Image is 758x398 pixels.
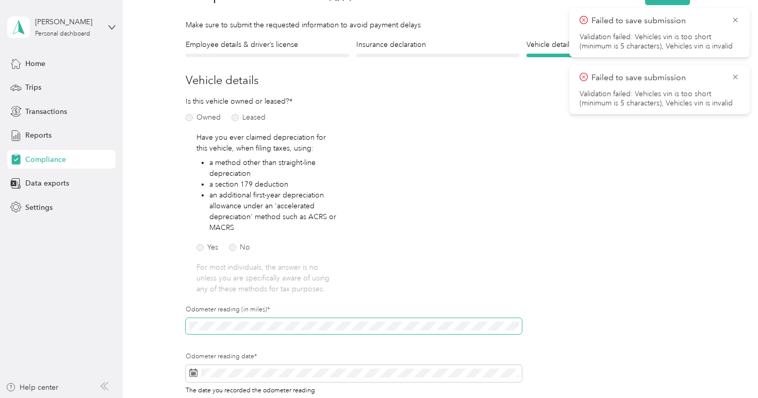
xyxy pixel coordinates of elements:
p: Have you ever claimed depreciation for this vehicle, when filing taxes, using: [196,132,337,154]
p: Failed to save submission [591,14,723,27]
span: Transactions [25,106,67,117]
span: Compliance [25,154,66,165]
span: Reports [25,130,52,141]
p: Failed to save submission [591,72,723,85]
li: a section 179 deduction [209,179,338,190]
div: Make sure to submit the requested information to avoid payment delays [186,20,690,30]
h4: Employee details & driver’s license [186,39,349,50]
button: Help center [6,382,58,393]
span: Settings [25,202,53,213]
h4: Insurance declaration [356,39,520,50]
label: Owned [186,114,221,121]
li: an additional first-year depreciation allowance under an 'accelerated depreciation' method such a... [209,190,338,233]
label: Odometer reading (in miles)* [186,305,522,314]
span: Home [25,58,45,69]
label: No [229,244,250,251]
h3: Vehicle details [186,72,690,89]
label: Leased [232,114,266,121]
li: Validation failed: Vehicles vin is too short (minimum is 5 characters), Vehicles vin is invalid [580,90,739,108]
label: Yes [196,244,218,251]
span: The date you recorded the odometer reading [186,385,315,394]
h4: Vehicle details [526,39,690,50]
p: Is this vehicle owned or leased?* [186,96,294,107]
li: Validation failed: Vehicles vin is too short (minimum is 5 characters), Vehicles vin is invalid [580,32,739,51]
p: For most individuals, the answer is no unless you are specifically aware of using any of these me... [196,262,337,294]
div: Personal dashboard [35,31,90,37]
span: Trips [25,82,41,93]
span: Data exports [25,178,69,189]
div: [PERSON_NAME] [35,16,100,27]
label: Odometer reading date* [186,352,522,361]
li: a method other than straight-line depreciation [209,157,338,179]
iframe: Everlance-gr Chat Button Frame [700,340,758,398]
